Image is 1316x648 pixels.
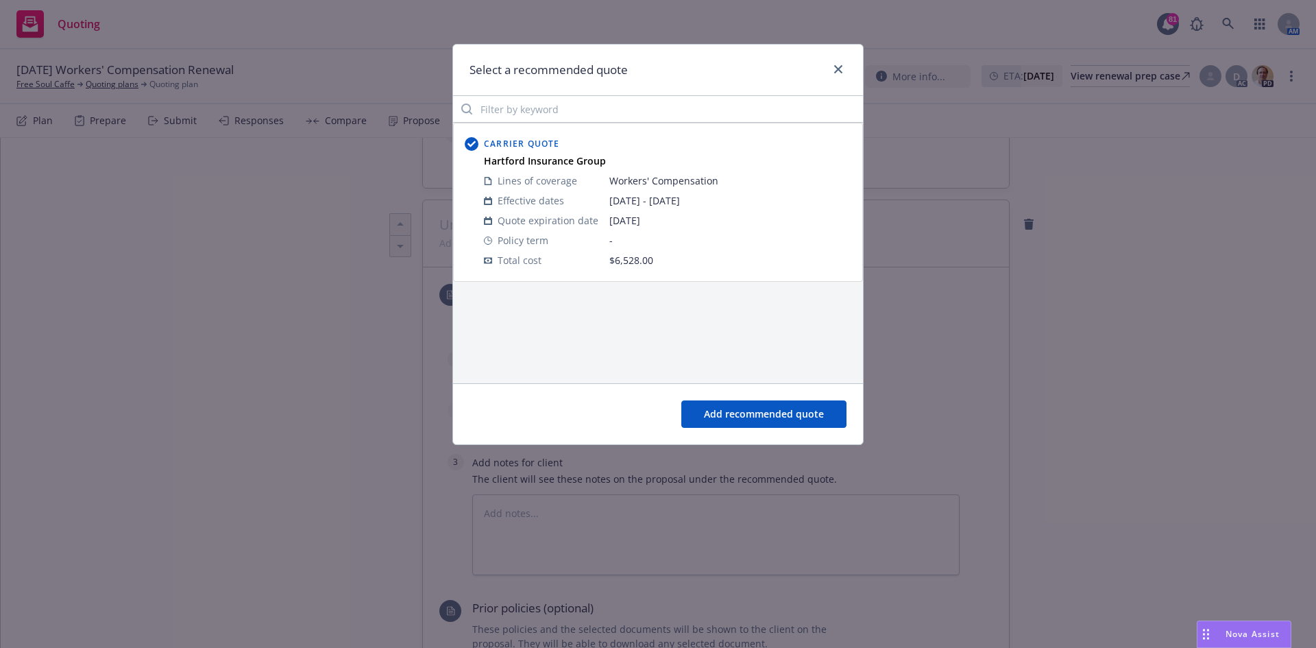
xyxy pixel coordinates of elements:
[470,61,628,79] h1: Select a recommended quote
[1197,621,1291,648] button: Nova Assist
[830,61,846,77] a: close
[498,173,577,188] span: Lines of coverage
[1226,628,1280,640] span: Nova Assist
[609,173,851,188] span: Workers' Compensation
[453,95,863,123] input: Filter by keyword
[498,213,598,228] span: Quote expiration date
[498,193,564,208] span: Effective dates
[498,233,548,248] span: Policy term
[498,253,541,267] span: Total cost
[609,193,851,208] span: [DATE] - [DATE]
[609,213,851,228] span: [DATE]
[1197,621,1215,647] div: Drag to move
[484,154,606,167] strong: Hartford Insurance Group
[681,400,846,428] button: Add recommended quote
[484,138,560,149] span: Carrier Quote
[609,254,653,267] span: $6,528.00
[609,233,851,248] span: -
